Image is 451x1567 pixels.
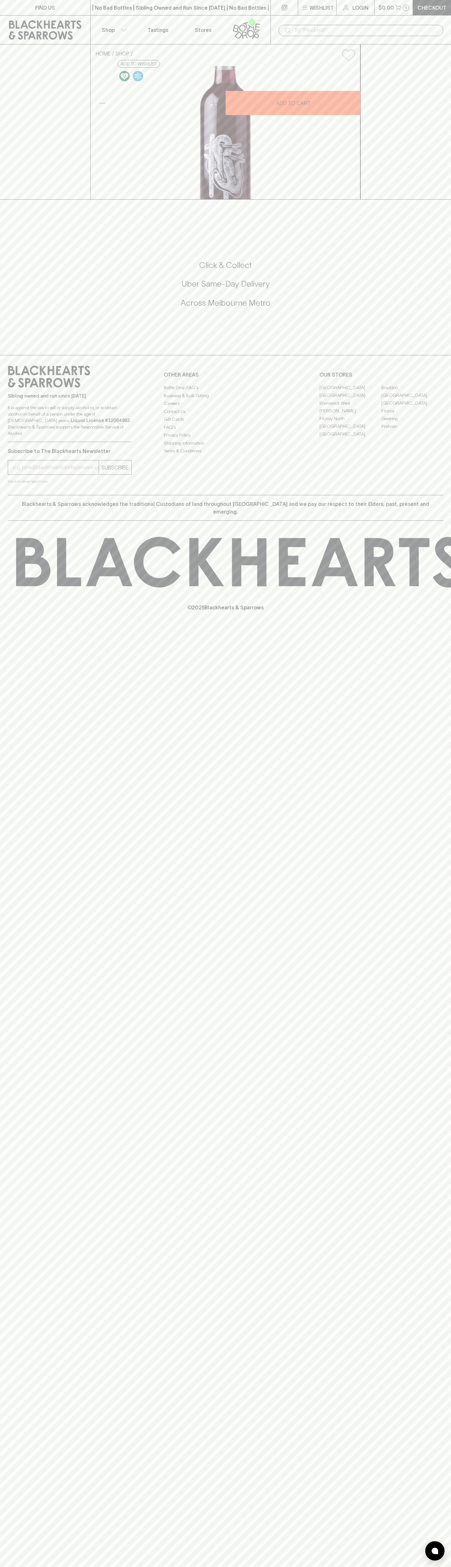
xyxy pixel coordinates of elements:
button: Add to wishlist [118,60,160,68]
img: Chilled Red [133,71,143,81]
a: Tastings [135,15,181,44]
a: Business & Bulk Gifting [164,392,288,399]
p: Wishlist [309,4,334,12]
p: Login [352,4,368,12]
a: Fitzroy North [319,415,381,422]
a: Prahran [381,422,443,430]
p: 0 [405,6,407,9]
a: Made without the use of any animal products. [118,69,131,83]
p: Subscribe to The Blackhearts Newsletter [8,447,132,455]
p: It is against the law to sell or supply alcohol to, or to obtain alcohol on behalf of a person un... [8,404,132,437]
img: 41483.png [91,66,360,199]
a: Privacy Policy [164,431,288,439]
button: Add to wishlist [340,47,358,64]
button: Shop [91,15,136,44]
a: [GEOGRAPHIC_DATA] [381,391,443,399]
p: OUR STORES [319,371,443,379]
a: [GEOGRAPHIC_DATA] [319,391,381,399]
a: Fitzroy [381,407,443,415]
input: Try "Pinot noir" [294,25,438,35]
input: e.g. jane@blackheartsandsparrows.com.au [13,462,99,473]
h5: Uber Same-Day Delivery [8,279,443,289]
a: Bottle Drop FAQ's [164,384,288,392]
p: Blackhearts & Sparrows acknowledges the traditional Custodians of land throughout [GEOGRAPHIC_DAT... [13,500,438,516]
img: Vegan [119,71,130,81]
a: Brunswick West [319,399,381,407]
h5: Click & Collect [8,260,443,271]
a: FAQ's [164,423,288,431]
p: We will never spam you [8,478,132,485]
p: Checkout [417,4,446,12]
a: Careers [164,400,288,408]
p: SUBSCRIBE [102,464,129,471]
a: Contact Us [164,408,288,415]
p: FIND US [35,4,55,12]
img: bubble-icon [432,1548,438,1554]
a: Stores [181,15,226,44]
a: [GEOGRAPHIC_DATA] [319,384,381,391]
a: [GEOGRAPHIC_DATA] [381,399,443,407]
a: HOME [96,51,111,56]
a: Terms & Conditions [164,447,288,455]
h5: Across Melbourne Metro [8,298,443,308]
p: OTHER AREAS [164,371,288,379]
button: ADD TO CART [226,91,360,115]
a: Gift Cards [164,416,288,423]
a: [GEOGRAPHIC_DATA] [319,430,381,438]
p: Tastings [148,26,168,34]
a: [GEOGRAPHIC_DATA] [319,422,381,430]
strong: Liquor License #32064953 [71,418,130,423]
div: Call to action block [8,234,443,342]
p: $0.00 [378,4,394,12]
a: [PERSON_NAME] [319,407,381,415]
p: Shop [102,26,115,34]
p: ADD TO CART [276,99,310,107]
button: SUBSCRIBE [99,460,131,474]
p: Stores [195,26,211,34]
a: Geelong [381,415,443,422]
a: Shipping Information [164,439,288,447]
a: Wonderful as is, but a slight chill will enhance the aromatics and give it a beautiful crunch. [131,69,145,83]
a: SHOP [115,51,129,56]
p: Sibling owned and run since [DATE] [8,393,132,399]
a: Braddon [381,384,443,391]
